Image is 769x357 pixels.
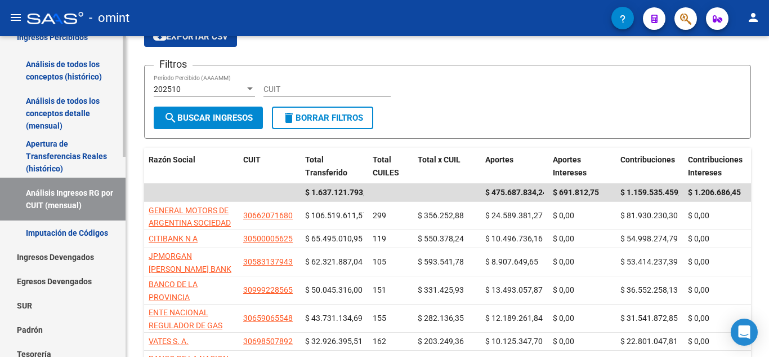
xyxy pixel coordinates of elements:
span: ENTE NACIONAL REGULADOR DE GAS [149,308,222,330]
span: GENERAL MOTORS DE ARGENTINA SOCIEDAD DE RESPONSABILIDAD LIMITADA [149,206,231,253]
datatable-header-cell: Contribuciones Intereses [683,148,751,185]
span: $ 0,00 [688,257,709,266]
span: Buscar Ingresos [164,113,253,123]
span: 162 [373,337,386,346]
datatable-header-cell: Total x CUIL [413,148,481,185]
span: Total x CUIL [418,155,460,164]
span: $ 22.801.047,81 [620,337,678,346]
span: $ 8.907.649,65 [485,257,538,266]
span: Aportes Intereses [553,155,587,177]
datatable-header-cell: Aportes Intereses [548,148,616,185]
span: $ 0,00 [553,257,574,266]
span: 30698507892 [243,337,293,346]
span: $ 0,00 [553,314,574,323]
span: Contribuciones Intereses [688,155,743,177]
button: Borrar Filtros [272,107,373,129]
span: CUIT [243,155,261,164]
span: $ 50.045.316,00 [305,285,363,294]
span: Borrar Filtros [282,113,363,123]
span: Total Transferido [305,155,347,177]
datatable-header-cell: Aportes [481,148,548,185]
span: $ 12.189.261,84 [485,314,543,323]
span: $ 356.252,88 [418,211,464,220]
span: Aportes [485,155,513,164]
span: $ 106.519.611,57 [305,211,367,220]
span: 30659065548 [243,314,293,323]
span: - omint [89,6,129,30]
span: $ 1.637.121.793,33 [305,188,374,197]
datatable-header-cell: Total Transferido [301,148,368,185]
span: $ 0,00 [688,285,709,294]
datatable-header-cell: Contribuciones [616,148,683,185]
span: $ 53.414.237,39 [620,257,678,266]
mat-icon: person [746,11,760,24]
span: $ 62.321.887,04 [305,257,363,266]
span: $ 0,00 [553,337,574,346]
span: $ 550.378,24 [418,234,464,243]
span: $ 0,00 [553,234,574,243]
mat-icon: search [164,111,177,125]
span: 299 [373,211,386,220]
mat-icon: menu [9,11,23,24]
span: $ 0,00 [553,285,574,294]
datatable-header-cell: Total CUILES [368,148,413,185]
datatable-header-cell: Razón Social [144,148,239,185]
span: $ 0,00 [688,337,709,346]
span: 202510 [154,85,181,94]
span: CITIBANK N A [149,234,198,243]
span: $ 31.541.872,85 [620,314,678,323]
datatable-header-cell: CUIT [239,148,301,185]
span: $ 691.812,75 [553,188,599,197]
span: Total CUILES [373,155,399,177]
span: $ 0,00 [688,234,709,243]
span: $ 0,00 [688,314,709,323]
span: Contribuciones [620,155,675,164]
span: 30999228565 [243,285,293,294]
span: $ 54.998.274,79 [620,234,678,243]
button: Exportar CSV [144,27,237,47]
mat-icon: delete [282,111,296,125]
span: $ 1.206.686,45 [688,188,741,197]
span: $ 203.249,36 [418,337,464,346]
span: Exportar CSV [153,32,228,42]
span: $ 1.159.535.459,89 [620,188,689,197]
span: $ 10.496.736,16 [485,234,543,243]
span: $ 0,00 [553,211,574,220]
span: $ 10.125.347,70 [485,337,543,346]
span: $ 81.930.230,30 [620,211,678,220]
span: 30583137943 [243,257,293,266]
span: $ 0,00 [688,211,709,220]
span: 119 [373,234,386,243]
span: $ 65.495.010,95 [305,234,363,243]
span: $ 593.541,78 [418,257,464,266]
mat-icon: cloud_download [153,29,167,43]
span: $ 32.926.395,51 [305,337,363,346]
span: VATES S. A. [149,337,189,346]
span: $ 331.425,93 [418,285,464,294]
span: 30500005625 [243,234,293,243]
span: 151 [373,285,386,294]
span: $ 282.136,35 [418,314,464,323]
span: 105 [373,257,386,266]
h3: Filtros [154,56,193,72]
span: 30662071680 [243,211,293,220]
span: $ 13.493.057,87 [485,285,543,294]
span: BANCO DE LA PROVINCIA [PERSON_NAME][GEOGRAPHIC_DATA] SA [149,280,225,340]
span: Razón Social [149,155,195,164]
span: $ 36.552.258,13 [620,285,678,294]
span: JPMORGAN [PERSON_NAME] BANK NATIONAL ASSOCIATION SUCURSAL [GEOGRAPHIC_DATA] [149,252,231,325]
span: 155 [373,314,386,323]
button: Buscar Ingresos [154,107,263,129]
span: $ 43.731.134,69 [305,314,363,323]
span: $ 24.589.381,27 [485,211,543,220]
div: Open Intercom Messenger [731,319,758,346]
span: $ 475.687.834,24 [485,188,547,197]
